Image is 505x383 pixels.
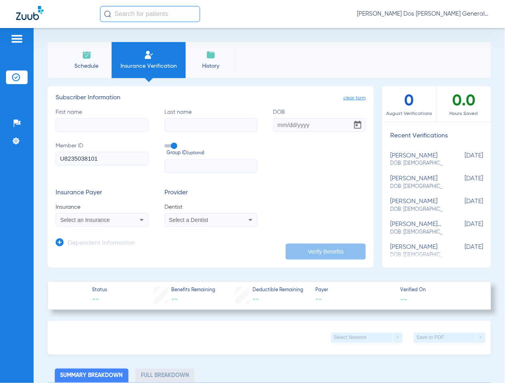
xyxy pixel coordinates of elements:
[390,152,443,167] div: [PERSON_NAME]
[104,10,111,18] img: Search Icon
[68,240,135,248] h3: Dependent Information
[390,160,443,167] span: DOB: [DEMOGRAPHIC_DATA]
[118,62,180,70] span: Insurance Verification
[382,86,437,122] div: 0
[171,296,178,302] span: --
[390,206,443,213] span: DOB: [DEMOGRAPHIC_DATA]
[164,189,257,197] h3: Provider
[252,287,303,294] span: Deductible Remaining
[443,152,483,167] span: [DATE]
[92,287,107,294] span: Status
[56,203,148,211] span: Insurance
[390,183,443,190] span: DOB: [DEMOGRAPHIC_DATA]
[166,150,257,157] span: Group ID
[164,108,257,132] label: Last name
[187,150,204,157] small: (optional)
[273,118,366,132] input: DOBOpen calendar
[357,10,489,18] span: [PERSON_NAME] Dos [PERSON_NAME] General | Abra Health
[350,117,366,133] button: Open calendar
[382,110,436,118] span: August Verifications
[443,244,483,258] span: [DATE]
[382,132,491,140] h3: Recent Verifications
[82,50,92,60] img: Schedule
[56,189,148,197] h3: Insurance Payer
[56,94,366,102] h3: Subscriber Information
[390,229,443,236] span: DOB: [DEMOGRAPHIC_DATA]
[400,295,407,303] span: --
[56,142,148,173] label: Member ID
[56,108,148,132] label: First name
[286,244,366,260] button: Verify Benefits
[437,110,491,118] span: Hours Saved
[135,369,194,383] li: Full Breakdown
[390,221,443,236] div: [PERSON_NAME] [PERSON_NAME]
[60,217,110,223] span: Select an Insurance
[10,34,23,44] img: hamburger-icon
[56,152,148,165] input: Member ID
[273,108,366,132] label: DOB
[56,118,148,132] input: First name
[16,6,44,20] img: Zuub Logo
[252,296,259,302] span: --
[100,6,200,22] input: Search for patients
[164,203,257,211] span: Dentist
[68,62,106,70] span: Schedule
[443,221,483,236] span: [DATE]
[171,287,215,294] span: Benefits Remaining
[92,294,107,304] span: --
[169,217,208,223] span: Select a Dentist
[443,175,483,190] span: [DATE]
[390,175,443,190] div: [PERSON_NAME]
[443,198,483,213] span: [DATE]
[206,50,216,60] img: History
[144,50,154,60] img: Manual Insurance Verification
[164,118,257,132] input: Last name
[390,198,443,213] div: [PERSON_NAME]
[437,86,491,122] div: 0.0
[55,369,128,383] li: Summary Breakdown
[192,62,230,70] span: History
[390,244,443,258] div: [PERSON_NAME]
[315,287,393,294] span: Payer
[343,94,366,102] span: clear form
[315,294,393,304] span: --
[400,287,478,294] span: Verified On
